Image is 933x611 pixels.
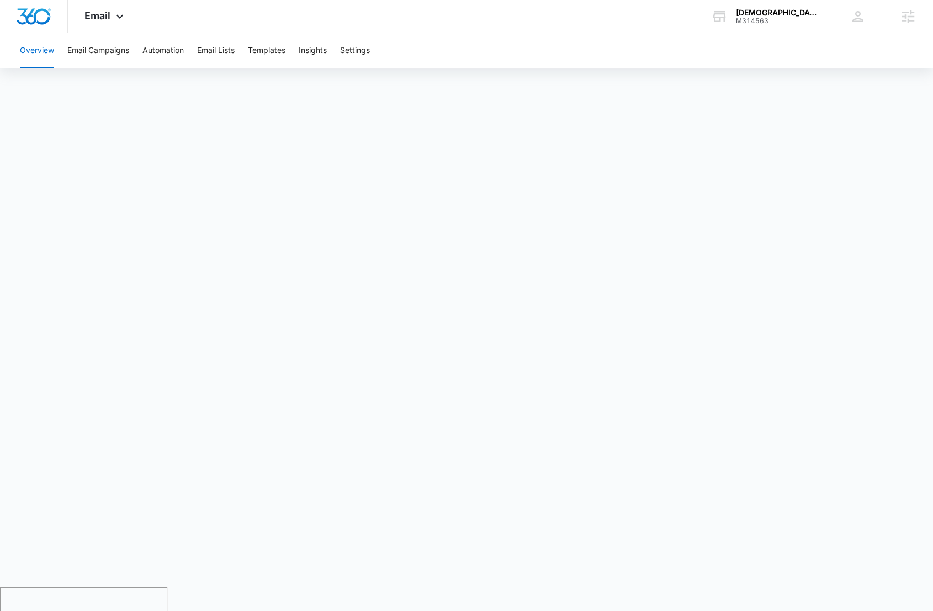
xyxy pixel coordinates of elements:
span: Email [84,10,110,22]
button: Email Lists [197,33,235,68]
button: Overview [20,33,54,68]
button: Automation [142,33,184,68]
div: account name [736,8,817,17]
button: Settings [340,33,370,68]
button: Templates [248,33,285,68]
button: Email Campaigns [67,33,129,68]
button: Insights [299,33,327,68]
div: account id [736,17,817,25]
